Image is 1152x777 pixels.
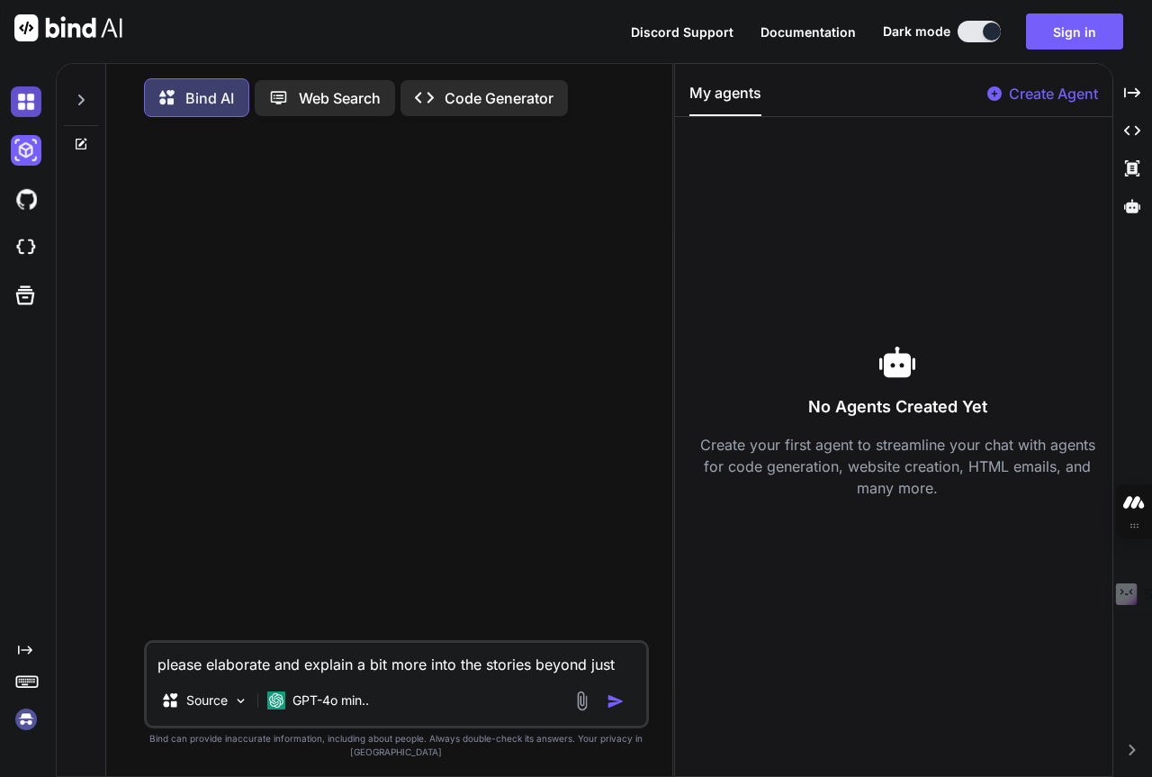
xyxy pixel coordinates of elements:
[11,232,41,263] img: cloudideIcon
[299,87,381,109] p: Web Search
[144,732,650,759] p: Bind can provide inaccurate information, including about people. Always double-check its answers....
[760,24,856,40] span: Documentation
[11,184,41,214] img: githubDark
[233,693,248,709] img: Pick Models
[631,24,733,40] span: Discord Support
[11,704,41,735] img: signin
[267,691,285,709] img: GPT-4o mini
[292,691,369,709] p: GPT-4o min..
[186,691,228,709] p: Source
[147,643,647,675] textarea: please elaborate and explain a bit more into the stories beyond just the headline and
[883,23,950,41] span: Dark mode
[11,135,41,166] img: darkAi-studio
[689,394,1104,420] h3: No Agents Created Yet
[14,14,122,41] img: Bind AI
[1009,83,1098,104] p: Create Agent
[11,86,41,117] img: darkChat
[445,87,553,109] p: Code Generator
[1026,14,1123,50] button: Sign in
[185,87,234,109] p: Bind AI
[689,82,761,116] button: My agents
[689,434,1104,499] p: Create your first agent to streamline your chat with agents for code generation, website creation...
[607,692,625,710] img: icon
[760,23,856,41] button: Documentation
[631,23,733,41] button: Discord Support
[571,691,592,711] img: attachment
